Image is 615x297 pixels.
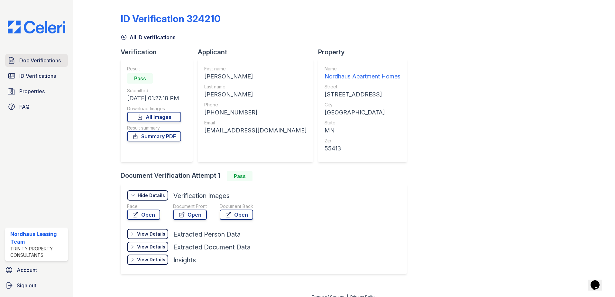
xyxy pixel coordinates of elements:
[121,13,221,24] div: ID Verification 324210
[137,244,165,250] div: View Details
[325,90,400,99] div: [STREET_ADDRESS]
[127,94,181,103] div: [DATE] 01:27:18 PM
[5,69,68,82] a: ID Verifications
[127,131,181,141] a: Summary PDF
[127,112,181,122] a: All Images
[17,282,36,289] span: Sign out
[204,84,307,90] div: Last name
[325,144,400,153] div: 55413
[325,126,400,135] div: MN
[127,73,153,84] div: Pass
[204,120,307,126] div: Email
[127,125,181,131] div: Result summary
[19,57,61,64] span: Doc Verifications
[198,48,318,57] div: Applicant
[173,243,251,252] div: Extracted Document Data
[325,138,400,144] div: Zip
[325,72,400,81] div: Nordhaus Apartment Homes
[121,33,176,41] a: All ID verifications
[137,256,165,263] div: View Details
[138,192,165,199] div: Hide Details
[17,266,37,274] span: Account
[173,191,230,200] div: Verification Images
[5,54,68,67] a: Doc Verifications
[19,103,30,111] span: FAQ
[173,256,196,265] div: Insights
[5,85,68,98] a: Properties
[204,72,307,81] div: [PERSON_NAME]
[325,66,400,72] div: Name
[173,203,207,210] div: Document Front
[204,90,307,99] div: [PERSON_NAME]
[3,21,70,33] img: CE_Logo_Blue-a8612792a0a2168367f1c8372b55b34899dd931a85d93a1a3d3e32e68fde9ad4.png
[325,120,400,126] div: State
[127,105,181,112] div: Download Images
[204,102,307,108] div: Phone
[10,246,65,258] div: Trinity Property Consultants
[325,108,400,117] div: [GEOGRAPHIC_DATA]
[127,66,181,72] div: Result
[3,264,70,276] a: Account
[5,100,68,113] a: FAQ
[19,87,45,95] span: Properties
[588,271,609,291] iframe: chat widget
[3,279,70,292] a: Sign out
[127,210,160,220] a: Open
[318,48,412,57] div: Property
[173,230,241,239] div: Extracted Person Data
[227,171,252,181] div: Pass
[204,126,307,135] div: [EMAIL_ADDRESS][DOMAIN_NAME]
[10,230,65,246] div: Nordhaus Leasing Team
[325,102,400,108] div: City
[127,203,160,210] div: Face
[173,210,207,220] a: Open
[220,210,253,220] a: Open
[220,203,253,210] div: Document Back
[19,72,56,80] span: ID Verifications
[137,231,165,237] div: View Details
[204,108,307,117] div: [PHONE_NUMBER]
[325,84,400,90] div: Street
[121,171,412,181] div: Document Verification Attempt 1
[325,66,400,81] a: Name Nordhaus Apartment Homes
[121,48,198,57] div: Verification
[204,66,307,72] div: First name
[127,87,181,94] div: Submitted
